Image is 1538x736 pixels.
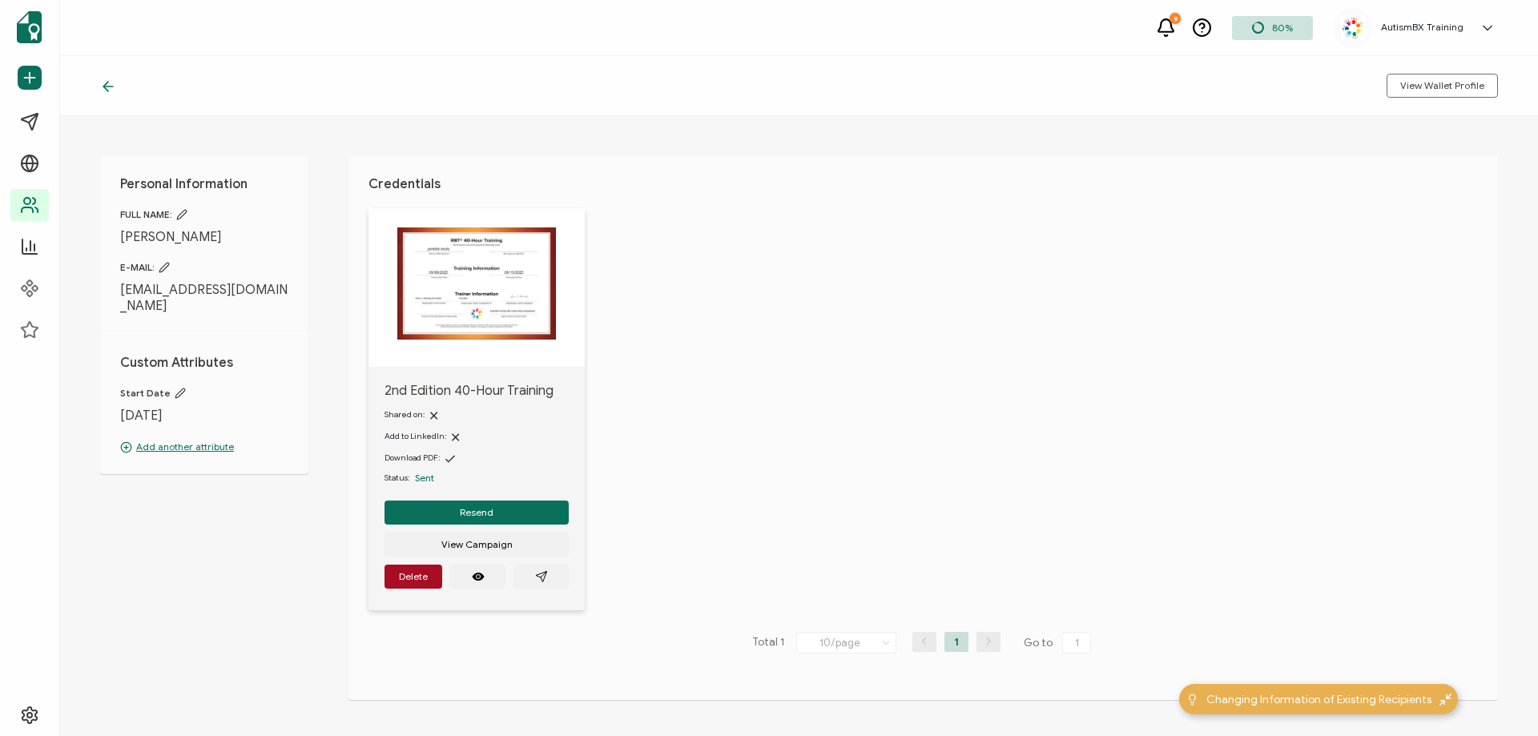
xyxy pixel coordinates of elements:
span: 2nd Edition 40-Hour Training [384,383,569,399]
span: Changing Information of Existing Recipients [1206,691,1431,708]
img: sertifier-logomark-colored.svg [17,11,42,43]
span: Sent [415,472,434,484]
span: FULL NAME: [120,208,288,221]
button: View Campaign [384,533,569,557]
span: Shared on: [384,409,425,420]
button: Delete [384,565,442,589]
span: 80% [1272,22,1293,34]
ion-icon: eye [472,570,485,583]
button: View Wallet Profile [1387,74,1498,98]
span: View Campaign [441,540,513,549]
img: 55acd4ea-2246-4d5a-820f-7ee15f166b00.jpg [1341,16,1365,40]
span: [EMAIL_ADDRESS][DOMAIN_NAME] [120,282,288,314]
li: 1 [944,632,968,652]
img: minimize-icon.svg [1439,694,1451,706]
span: Add to LinkedIn: [384,431,446,441]
p: Add another attribute [120,440,288,454]
span: Go to [1024,632,1094,654]
span: Delete [399,572,428,581]
div: 9 [1170,13,1181,24]
button: Resend [384,501,569,525]
h1: Personal Information [120,176,288,192]
span: Status: [384,472,409,485]
iframe: Chat Widget [1458,659,1538,736]
h1: Credentials [368,176,1478,192]
span: E-MAIL: [120,261,288,274]
h1: Custom Attributes [120,355,288,371]
input: Select [796,632,896,654]
span: [DATE] [120,408,288,424]
span: [PERSON_NAME] [120,229,288,245]
span: Download PDF: [384,452,440,463]
span: Resend [460,508,493,517]
span: Total 1 [752,632,784,654]
ion-icon: paper plane outline [535,570,548,583]
span: View Wallet Profile [1400,81,1484,90]
h5: AutismBX Training [1381,22,1464,33]
span: Start Date [120,387,288,400]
